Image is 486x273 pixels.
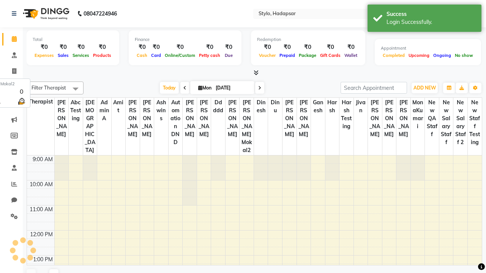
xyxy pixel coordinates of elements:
span: Amit [112,98,126,115]
span: harsh [325,98,339,115]
div: ₹0 [33,43,56,52]
div: Finance [135,36,235,43]
span: harsh testing [339,98,353,131]
span: Card [149,53,163,58]
span: Cash [135,53,149,58]
div: ₹0 [71,43,91,52]
div: ₹0 [222,43,235,52]
span: [PERSON_NAME] [55,98,69,139]
span: Automation DND [169,98,183,147]
span: Due [223,53,235,58]
span: [PERSON_NAME] [126,98,140,139]
span: Filter Therapist [32,85,66,91]
span: [PERSON_NAME] [140,98,154,139]
span: Package [297,53,318,58]
span: Petty cash [197,53,222,58]
div: ₹0 [56,43,71,52]
div: Redemption [257,36,359,43]
img: wait_time.png [17,96,26,106]
span: Sales [56,53,71,58]
span: [PERSON_NAME] Mokal2 [240,98,254,155]
div: 11:00 AM [28,206,54,213]
div: ₹0 [91,43,113,52]
div: Appointment [381,45,475,52]
span: [PERSON_NAME] [382,98,396,139]
span: New Salary Staff [439,98,453,147]
span: Mon [196,85,213,91]
div: ₹0 [149,43,163,52]
span: Expenses [33,53,56,58]
div: 1:00 PM [32,256,54,264]
span: Voucher [257,53,278,58]
div: ₹0 [297,43,318,52]
div: 9:00 AM [31,155,54,163]
input: Search Appointment [341,82,407,94]
span: No show [453,53,475,58]
input: 2025-09-01 [213,82,251,94]
span: Ganesh [311,98,325,115]
span: [PERSON_NAME] [368,98,382,139]
span: New Salary Staff 2 [453,98,467,147]
span: New QA Staff [425,98,439,139]
span: ADD NEW [413,85,436,91]
b: 08047224946 [84,3,117,24]
div: ₹0 [197,43,222,52]
div: Total [33,36,113,43]
span: Services [71,53,91,58]
span: Online/Custom [163,53,197,58]
div: 10:00 AM [28,180,54,188]
div: ₹0 [318,43,342,52]
span: Today [160,82,179,94]
span: Upcoming [407,53,431,58]
span: Completed [381,53,407,58]
span: dinu [268,98,282,115]
img: logo [19,3,71,24]
span: ddddd [211,98,225,115]
span: [PERSON_NAME] [297,98,311,139]
div: Therapist [27,98,54,106]
div: ₹0 [257,43,278,52]
div: 12:00 PM [28,231,54,238]
span: New staff Testing [468,98,482,147]
span: [PERSON_NAME] [396,98,410,139]
div: ₹0 [135,43,149,52]
span: Admin A [97,98,111,123]
div: 0 [17,87,26,96]
span: [PERSON_NAME] [197,98,211,139]
div: Login Successfully. [387,18,476,26]
span: [PERSON_NAME] [282,98,297,139]
span: Prepaid [278,53,297,58]
div: ₹0 [342,43,359,52]
span: MonaKumari [411,98,425,131]
span: [PERSON_NAME] [226,98,240,139]
div: Success [387,10,476,18]
span: dinesh [254,98,268,115]
div: ₹0 [163,43,197,52]
span: jivan [354,98,368,115]
span: Abc testing [69,98,83,123]
span: Ongoing [431,53,453,58]
span: Gift Cards [318,53,342,58]
span: Products [91,53,113,58]
span: ashwins [154,98,168,123]
span: [DEMOGRAPHIC_DATA] [83,98,97,155]
span: Wallet [342,53,359,58]
div: ₹0 [278,43,297,52]
button: ADD NEW [412,83,438,93]
span: [PERSON_NAME] [183,98,197,139]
